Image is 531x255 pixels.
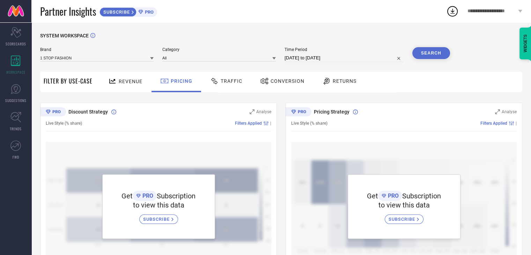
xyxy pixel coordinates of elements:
[271,78,304,84] span: Conversion
[13,154,19,160] span: FWD
[133,201,184,209] span: to view this data
[44,77,93,85] span: Filter By Use-Case
[367,192,378,200] span: Get
[480,121,507,126] span: Filters Applied
[446,5,459,17] div: Open download list
[378,201,430,209] span: to view this data
[40,47,154,52] span: Brand
[68,109,108,115] span: Discount Strategy
[40,33,89,38] span: SYSTEM WORKSPACE
[6,70,25,75] span: WORKSPACE
[40,4,96,19] span: Partner Insights
[143,217,171,222] span: SUBSCRIBE
[100,9,132,15] span: SUBSCRIBE
[495,109,500,114] svg: Zoom
[270,121,271,126] span: |
[171,78,192,84] span: Pricing
[291,121,327,126] span: Live Style (% share)
[5,98,27,103] span: SUGGESTIONS
[386,192,399,199] span: PRO
[139,209,178,224] a: SUBSCRIBE
[402,192,441,200] span: Subscription
[235,121,262,126] span: Filters Applied
[119,79,142,84] span: Revenue
[143,9,154,15] span: PRO
[6,41,26,46] span: SCORECARDS
[46,121,82,126] span: Live Style (% share)
[121,192,133,200] span: Get
[221,78,242,84] span: Traffic
[256,109,271,114] span: Analyse
[412,47,450,59] button: Search
[285,54,404,62] input: Select time period
[141,192,153,199] span: PRO
[285,47,404,52] span: Time Period
[40,107,66,118] div: Premium
[333,78,356,84] span: Returns
[162,47,276,52] span: Category
[502,109,517,114] span: Analyse
[157,192,196,200] span: Subscription
[250,109,255,114] svg: Zoom
[516,121,517,126] span: |
[314,109,349,115] span: Pricing Strategy
[389,217,417,222] span: SUBSCRIBE
[385,209,423,224] a: SUBSCRIBE
[10,126,22,131] span: TRENDS
[286,107,311,118] div: Premium
[99,6,157,17] a: SUBSCRIBEPRO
